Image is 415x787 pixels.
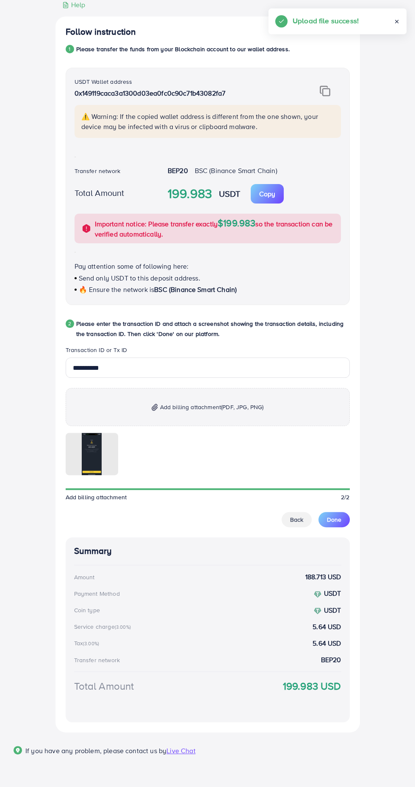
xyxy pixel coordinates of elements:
span: 🔥 Ensure the network is [79,285,155,294]
strong: USDT [324,589,341,598]
img: img [320,85,330,96]
p: Please enter the transaction ID and attach a screenshot showing the transaction details, includin... [76,319,350,339]
strong: BEP20 [168,166,188,175]
span: Add billing attachment [66,493,127,501]
p: Pay attention some of following here: [75,261,341,271]
h5: Upload file success! [293,15,359,26]
div: Transfer network [74,656,120,664]
div: Service charge [74,622,133,631]
strong: 188.713 USD [305,572,341,582]
span: If you have any problem, please contact us by [25,746,166,755]
strong: 5.64 USD [313,622,341,632]
small: (3.00%) [115,624,131,630]
div: Tax [74,639,102,647]
strong: BEP20 [321,655,341,665]
img: coin [314,591,321,598]
span: Back [290,515,303,524]
p: Important notice: Please transfer exactly so the transaction can be verified automatically. [95,218,336,239]
strong: USDT [324,605,341,615]
strong: USDT [219,187,241,200]
span: 2/2 [341,493,349,501]
div: Amount [74,573,95,581]
div: Payment Method [74,589,120,598]
label: USDT Wallet address [75,77,133,86]
img: img [152,404,158,411]
span: BSC (Binance Smart Chain) [154,285,237,294]
strong: 199.983 USD [283,679,341,693]
iframe: Chat [379,749,409,781]
button: Done [318,512,350,527]
p: ⚠️ Warning: If the copied wallet address is different from the one shown, your device may be infe... [81,111,336,132]
small: (3.00%) [83,640,99,647]
button: Back [282,512,312,527]
button: Copy [251,184,284,204]
img: alert [81,223,91,234]
label: Total Amount [75,187,125,199]
p: Copy [259,189,275,199]
div: Total Amount [74,679,134,693]
label: Transfer network [75,167,121,175]
p: Send only USDT to this deposit address. [75,273,341,283]
strong: 199.983 [168,184,212,203]
img: Popup guide [14,746,22,754]
strong: 5.64 USD [313,638,341,648]
div: 2 [66,319,74,328]
img: img uploaded [82,433,101,475]
p: 0x149119caca3a1300d03ea0fc0c90c71b43082fa7 [75,88,294,98]
h4: Follow instruction [66,27,136,37]
span: $199.983 [218,216,255,229]
legend: Transaction ID or Tx ID [66,346,350,358]
span: Add billing attachment [160,402,264,412]
img: coin [314,607,321,615]
span: Done [327,515,341,524]
span: Live Chat [166,746,195,755]
span: (PDF, JPG, PNG) [221,403,263,411]
h4: Summary [74,546,341,556]
p: Please transfer the funds from your Blockchain account to our wallet address. [76,44,290,54]
div: 1 [66,45,74,53]
div: Coin type [74,606,100,614]
span: BSC (Binance Smart Chain) [195,166,277,175]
